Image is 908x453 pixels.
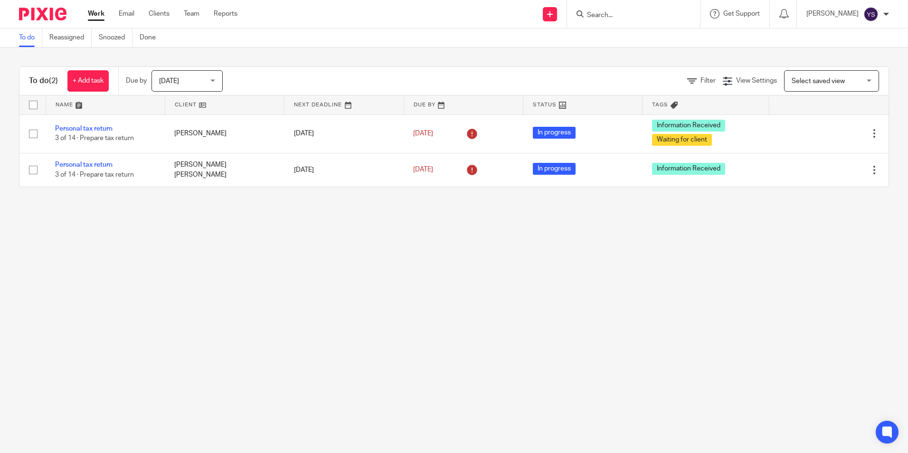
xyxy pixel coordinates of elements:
input: Search [586,11,672,20]
span: Filter [700,77,716,84]
a: + Add task [67,70,109,92]
span: Information Received [652,120,725,132]
span: Get Support [723,10,760,17]
p: Due by [126,76,147,85]
a: Team [184,9,199,19]
a: Snoozed [99,28,132,47]
td: [DATE] [284,153,404,187]
td: [DATE] [284,114,404,153]
a: Personal tax return [55,125,113,132]
span: [DATE] [413,167,433,173]
span: (2) [49,77,58,85]
img: Pixie [19,8,66,20]
a: Work [88,9,104,19]
a: Done [140,28,163,47]
a: Reports [214,9,237,19]
h1: To do [29,76,58,86]
span: Tags [652,102,668,107]
img: svg%3E [863,7,879,22]
span: Information Received [652,163,725,175]
span: Select saved view [792,78,845,85]
a: To do [19,28,42,47]
span: 3 of 14 · Prepare tax return [55,135,134,142]
span: 3 of 14 · Prepare tax return [55,171,134,178]
a: Personal tax return [55,161,113,168]
span: In progress [533,127,576,139]
td: [PERSON_NAME] [PERSON_NAME] [165,153,284,187]
a: Email [119,9,134,19]
p: [PERSON_NAME] [806,9,859,19]
a: Clients [149,9,170,19]
span: [DATE] [159,78,179,85]
span: Waiting for client [652,134,712,146]
span: In progress [533,163,576,175]
td: [PERSON_NAME] [165,114,284,153]
span: View Settings [736,77,777,84]
a: Reassigned [49,28,92,47]
span: [DATE] [413,130,433,137]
